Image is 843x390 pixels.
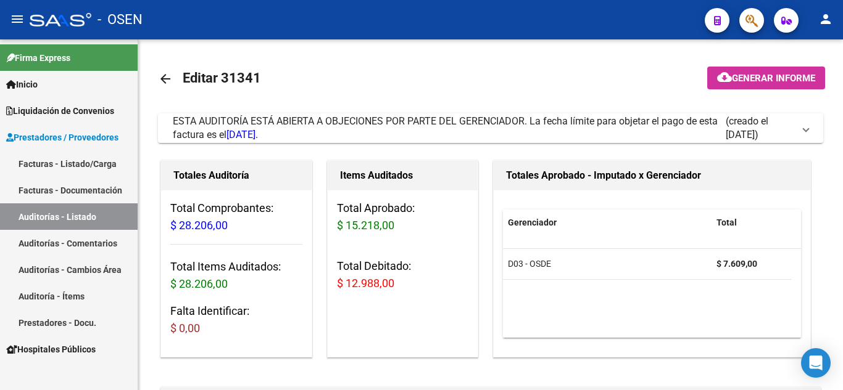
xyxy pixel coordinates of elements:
[337,258,469,292] h3: Total Debitado:
[707,67,825,89] button: Generar informe
[170,277,228,290] span: $ 28.206,00
[6,131,118,144] span: Prestadores / Proveedores
[506,166,798,185] h1: Totales Aprobado - Imputado x Gerenciador
[337,219,394,232] span: $ 15.218,00
[10,12,25,26] mat-icon: menu
[6,343,96,356] span: Hospitales Públicos
[508,259,551,269] span: D03 - OSDE
[170,200,302,234] h3: Total Comprobantes:
[173,166,299,185] h1: Totales Auditoría
[170,219,228,232] span: $ 28.206,00
[717,70,732,84] mat-icon: cloud_download
[98,6,143,33] span: - OSEN
[716,217,737,227] span: Total
[503,209,712,236] datatable-header-cell: Gerenciador
[712,209,792,236] datatable-header-cell: Total
[6,51,70,65] span: Firma Express
[716,259,757,269] strong: $ 7.609,00
[732,73,815,84] span: Generar informe
[801,348,831,378] div: Open Intercom Messenger
[726,115,794,142] span: (creado el [DATE])
[173,115,718,140] span: ESTA AUDITORÍA ESTÁ ABIERTA A OBJECIONES POR PARTE DEL GERENCIADOR. La fecha límite para objetar ...
[6,78,38,91] span: Inicio
[226,129,258,140] span: [DATE].
[158,71,173,86] mat-icon: arrow_back
[6,104,114,118] span: Liquidación de Convenios
[340,166,466,185] h1: Items Auditados
[170,322,200,335] span: $ 0,00
[508,217,557,227] span: Gerenciador
[170,303,302,337] h3: Falta Identificar:
[818,12,833,26] mat-icon: person
[170,258,302,293] h3: Total Items Auditados:
[337,277,394,290] span: $ 12.988,00
[183,70,261,86] span: Editar 31341
[337,200,469,234] h3: Total Aprobado:
[158,113,823,143] mat-expansion-panel-header: ESTA AUDITORÍA ESTÁ ABIERTA A OBJECIONES POR PARTE DEL GERENCIADOR. La fecha límite para objetar ...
